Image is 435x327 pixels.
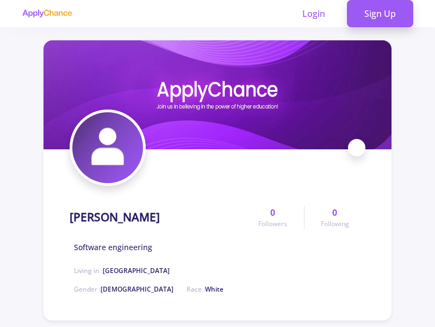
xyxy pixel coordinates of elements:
a: 0Followers [242,206,303,229]
span: Gender : [74,284,173,294]
span: [GEOGRAPHIC_DATA] [103,266,170,275]
span: Race : [187,284,223,294]
span: Software engineering [74,241,152,253]
span: [DEMOGRAPHIC_DATA] [101,284,173,294]
span: White [205,284,223,294]
span: 0 [270,206,275,219]
span: Living in : [74,266,170,275]
span: Followers [258,219,287,229]
img: applychance logo text only [22,9,72,18]
h1: [PERSON_NAME] [70,210,160,224]
img: Parisa Hashemi cover image [43,40,391,149]
img: Parisa Hashemi avatar [72,112,143,183]
span: Following [321,219,349,229]
span: 0 [332,206,337,219]
a: 0Following [304,206,365,229]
